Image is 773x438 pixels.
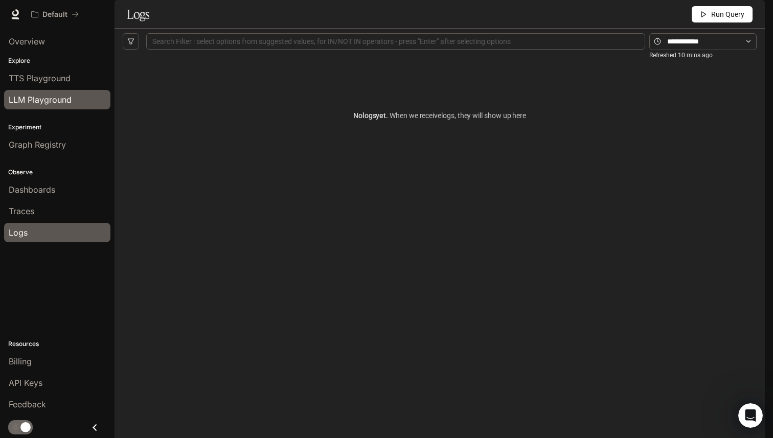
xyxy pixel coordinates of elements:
button: All workspaces [27,4,83,25]
iframe: Intercom live chat [738,403,763,428]
span: When we receive logs , they will show up here [388,111,526,120]
p: Default [42,10,67,19]
article: Refreshed 10 mins ago [649,51,713,60]
span: filter [127,38,134,45]
button: filter [123,33,139,50]
button: Run Query [692,6,753,22]
h1: Logs [127,4,149,25]
span: Run Query [711,9,744,20]
article: No logs yet. [353,110,526,121]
